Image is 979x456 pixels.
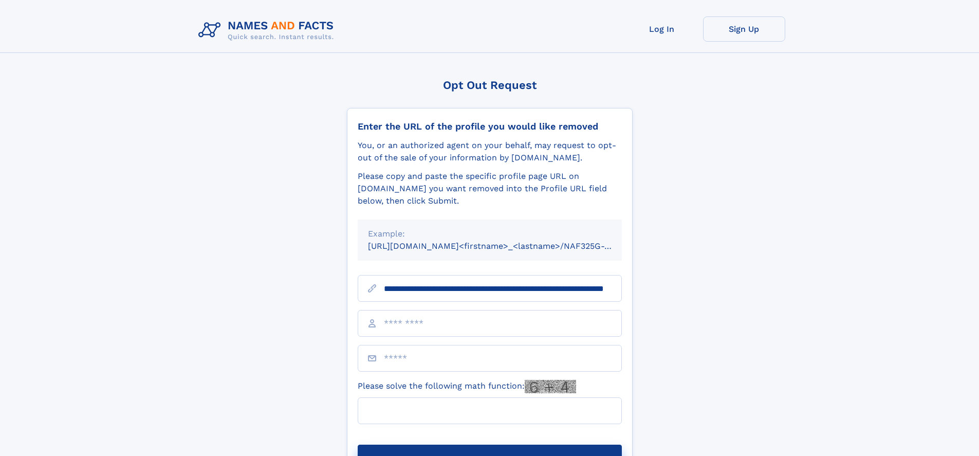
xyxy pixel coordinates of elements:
a: Log In [621,16,703,42]
a: Sign Up [703,16,785,42]
div: Enter the URL of the profile you would like removed [358,121,622,132]
div: Opt Out Request [347,79,633,92]
div: Example: [368,228,612,240]
img: Logo Names and Facts [194,16,342,44]
div: You, or an authorized agent on your behalf, may request to opt-out of the sale of your informatio... [358,139,622,164]
div: Please copy and paste the specific profile page URL on [DOMAIN_NAME] you want removed into the Pr... [358,170,622,207]
small: [URL][DOMAIN_NAME]<firstname>_<lastname>/NAF325G-xxxxxxxx [368,241,641,251]
label: Please solve the following math function: [358,380,576,393]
